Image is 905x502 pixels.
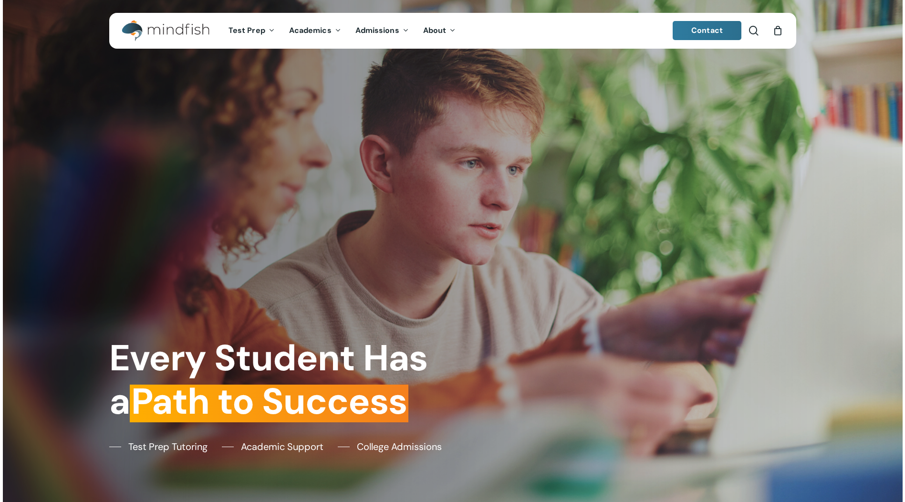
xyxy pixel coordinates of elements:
[348,27,416,35] a: Admissions
[357,439,442,454] span: College Admissions
[691,25,723,35] span: Contact
[128,439,208,454] span: Test Prep Tutoring
[222,439,323,454] a: Academic Support
[221,13,463,49] nav: Main Menu
[289,25,332,35] span: Academics
[109,336,446,423] h1: Every Student Has a
[355,25,399,35] span: Admissions
[673,21,741,40] a: Contact
[109,13,796,49] header: Main Menu
[416,27,463,35] a: About
[423,25,447,35] span: About
[282,27,348,35] a: Academics
[221,27,282,35] a: Test Prep
[229,25,265,35] span: Test Prep
[241,439,323,454] span: Academic Support
[109,439,208,454] a: Test Prep Tutoring
[338,439,442,454] a: College Admissions
[130,378,408,425] em: Path to Success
